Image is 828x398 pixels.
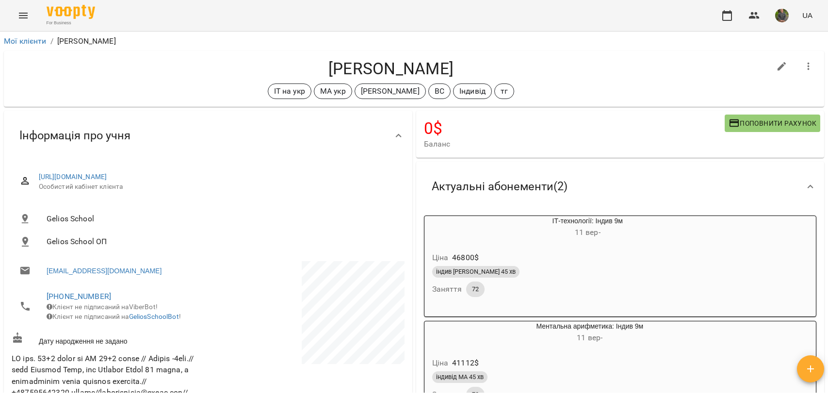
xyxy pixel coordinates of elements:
[361,85,420,97] p: [PERSON_NAME]
[435,85,444,97] p: ВС
[129,313,179,320] a: GeliosSchoolBot
[10,330,208,348] div: Дату народження не задано
[47,292,111,301] a: [PHONE_NUMBER]
[274,85,305,97] p: ІТ на укр
[355,83,426,99] div: [PERSON_NAME]
[802,10,812,20] span: UA
[494,83,514,99] div: тг
[466,285,485,294] span: 72
[453,83,492,99] div: Індивід
[729,117,816,129] span: Поповнити рахунок
[459,85,486,97] p: Індивід
[432,251,449,265] h6: Ціна
[424,138,725,150] span: Баланс
[471,321,709,345] div: Ментальна арифметика: Індив 9м
[424,118,725,138] h4: 0 $
[47,236,397,248] span: Gelios School ОП
[47,303,158,311] span: Клієнт не підписаний на ViberBot!
[424,216,704,309] button: ІТ-технології: Індив 9м11 вер- Ціна46800$індив [PERSON_NAME] 45 хвЗаняття72
[725,115,820,132] button: Поповнити рахунок
[432,267,520,276] span: індив [PERSON_NAME] 45 хв
[424,321,471,345] div: Ментальна арифметика: Індив 9м
[432,356,449,370] h6: Ціна
[47,313,181,320] span: Клієнт не підписаний на !
[452,252,479,264] p: 46800 $
[12,59,770,79] h4: [PERSON_NAME]
[4,35,824,47] nav: breadcrumb
[432,179,568,194] span: Актуальні абонементи ( 2 )
[19,128,130,143] span: Інформація про учня
[452,357,479,369] p: 41112 $
[798,6,816,24] button: UA
[575,228,601,237] span: 11 вер -
[268,83,311,99] div: ІТ на укр
[4,36,47,46] a: Мої клієнти
[577,333,602,342] span: 11 вер -
[47,213,397,225] span: Gelios School
[47,5,95,19] img: Voopty Logo
[432,373,487,381] span: індивід МА 45 хв
[416,162,825,212] div: Актуальні абонементи(2)
[424,216,471,239] div: ІТ-технології: Індив 9м
[47,266,162,276] a: [EMAIL_ADDRESS][DOMAIN_NAME]
[320,85,346,97] p: МА укр
[501,85,508,97] p: тг
[432,282,462,296] h6: Заняття
[12,4,35,27] button: Menu
[47,20,95,26] span: For Business
[775,9,789,22] img: 2aca21bda46e2c85bd0f5a74cad084d8.jpg
[471,216,704,239] div: ІТ-технології: Індив 9м
[4,111,412,161] div: Інформація про учня
[428,83,451,99] div: ВС
[39,182,397,192] span: Особистий кабінет клієнта
[314,83,352,99] div: МА укр
[57,35,116,47] p: [PERSON_NAME]
[39,173,107,181] a: [URL][DOMAIN_NAME]
[50,35,53,47] li: /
